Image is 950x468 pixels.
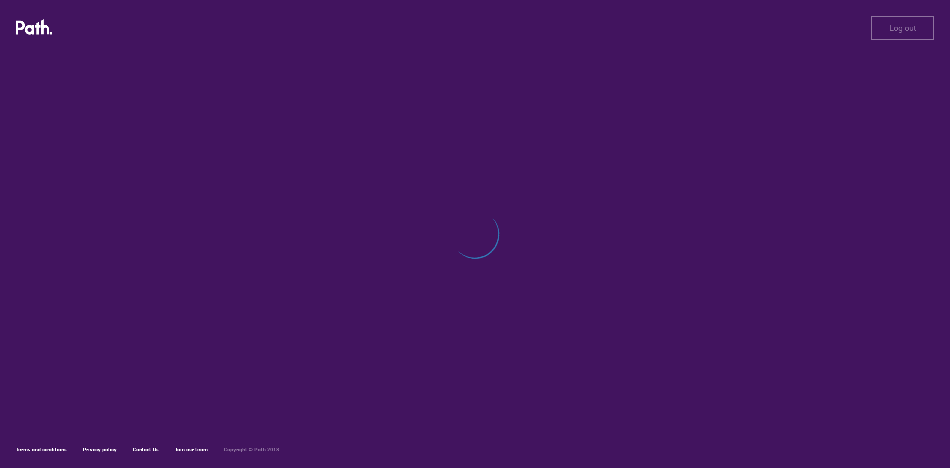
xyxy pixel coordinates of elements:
[175,446,208,453] a: Join our team
[224,447,279,453] h6: Copyright © Path 2018
[83,446,117,453] a: Privacy policy
[889,23,916,32] span: Log out
[16,446,67,453] a: Terms and conditions
[871,16,934,40] button: Log out
[133,446,159,453] a: Contact Us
